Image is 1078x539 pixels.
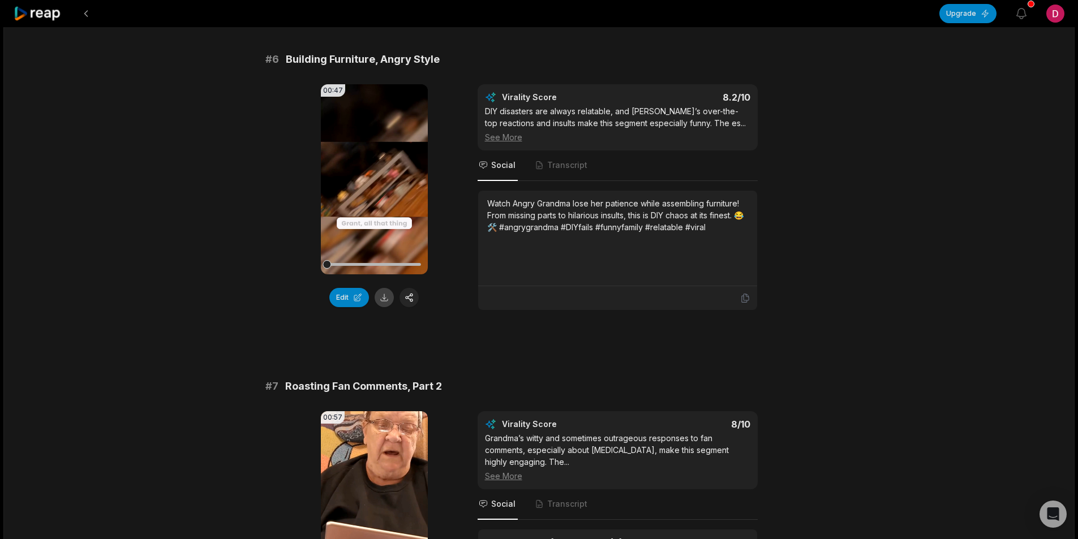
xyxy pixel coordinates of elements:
nav: Tabs [478,489,758,520]
div: Watch Angry Grandma lose her patience while assembling furniture! From missing parts to hilarious... [487,197,748,233]
div: Open Intercom Messenger [1040,501,1067,528]
span: # 7 [265,378,278,394]
div: See More [485,131,750,143]
span: Transcript [547,159,587,171]
div: Virality Score [502,419,624,430]
video: Your browser does not support mp4 format. [321,84,428,274]
div: 8 /10 [629,419,750,430]
nav: Tabs [478,150,758,181]
button: Upgrade [939,4,997,23]
button: Edit [329,288,369,307]
span: Social [491,498,516,510]
span: Transcript [547,498,587,510]
div: 8.2 /10 [629,92,750,103]
div: Grandma’s witty and sometimes outrageous responses to fan comments, especially about [MEDICAL_DAT... [485,432,750,482]
div: DIY disasters are always relatable, and [PERSON_NAME]’s over-the-top reactions and insults make t... [485,105,750,143]
div: Virality Score [502,92,624,103]
span: Building Furniture, Angry Style [286,51,440,67]
div: See More [485,470,750,482]
span: Roasting Fan Comments, Part 2 [285,378,442,394]
span: # 6 [265,51,279,67]
span: Social [491,159,516,171]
